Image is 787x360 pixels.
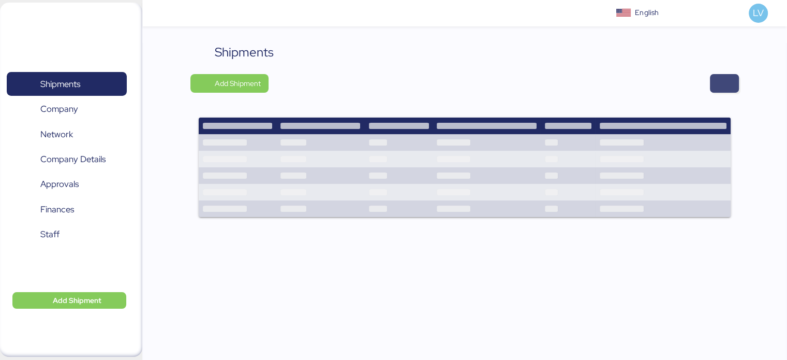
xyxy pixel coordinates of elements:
a: Shipments [7,72,127,96]
a: Network [7,122,127,146]
span: Company [40,102,78,117]
a: Approvals [7,172,127,196]
span: Add Shipment [53,294,101,307]
span: Company Details [40,152,106,167]
span: Network [40,127,73,142]
div: English [635,7,659,18]
a: Company Details [7,148,127,171]
span: Shipments [40,77,80,92]
button: Add Shipment [190,74,269,93]
span: Staff [40,227,60,242]
a: Company [7,97,127,121]
button: Add Shipment [12,292,126,309]
a: Staff [7,223,127,247]
a: Finances [7,198,127,222]
span: LV [753,6,763,20]
button: Menu [149,5,166,22]
span: Approvals [40,177,79,192]
span: Finances [40,202,74,217]
div: Shipments [214,43,273,62]
span: Add Shipment [214,77,260,90]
